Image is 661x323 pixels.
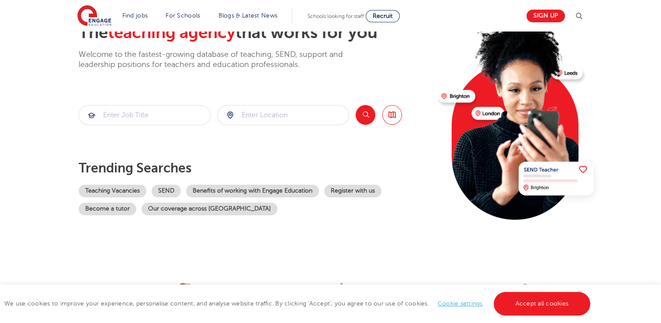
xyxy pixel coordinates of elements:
div: Submit [217,105,349,125]
a: Sign up [526,10,565,22]
img: Engage Education [77,5,111,27]
a: Accept all cookies [494,292,591,316]
a: Our coverage across [GEOGRAPHIC_DATA] [142,203,277,215]
div: Submit [79,105,211,125]
span: teaching agency [108,23,235,42]
a: Find jobs [122,12,148,19]
a: Cookie settings [438,300,483,307]
span: Recruit [373,13,393,19]
span: We use cookies to improve your experience, personalise content, and analyse website traffic. By c... [4,300,592,307]
a: Teaching Vacancies [79,185,146,197]
a: Register with us [324,185,381,197]
p: Trending searches [79,160,431,176]
a: Recruit [366,10,400,22]
a: Blogs & Latest News [218,12,278,19]
input: Submit [79,105,210,125]
input: Submit [218,105,349,125]
span: Schools looking for staff [308,13,364,19]
a: Benefits of working with Engage Education [186,185,319,197]
h2: The that works for you [79,23,431,43]
p: Welcome to the fastest-growing database of teaching, SEND, support and leadership positions for t... [79,49,367,70]
a: For Schools [166,12,200,19]
button: Search [356,105,375,125]
a: Become a tutor [79,203,136,215]
a: SEND [152,185,181,197]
